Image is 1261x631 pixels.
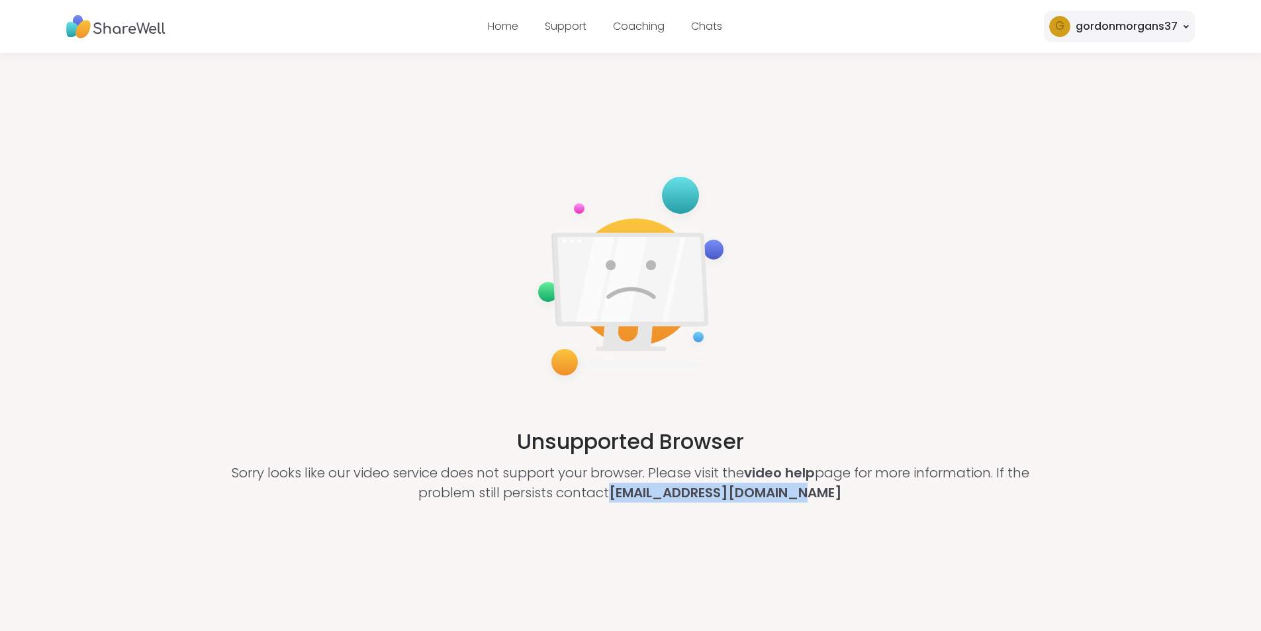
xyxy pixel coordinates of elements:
img: ShareWell Nav Logo [66,9,165,45]
a: Home [488,19,518,34]
p: Sorry looks like our video service does not support your browser. Please visit the page for more ... [210,463,1051,503]
a: [EMAIL_ADDRESS][DOMAIN_NAME] [609,483,842,502]
a: Chats [691,19,722,34]
a: Coaching [613,19,665,34]
div: gordonmorgans37 [1076,19,1178,34]
span: g [1055,18,1064,35]
img: not-supported [528,168,734,389]
h2: Unsupported Browser [517,426,744,458]
a: video help [744,463,815,482]
a: Support [545,19,586,34]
